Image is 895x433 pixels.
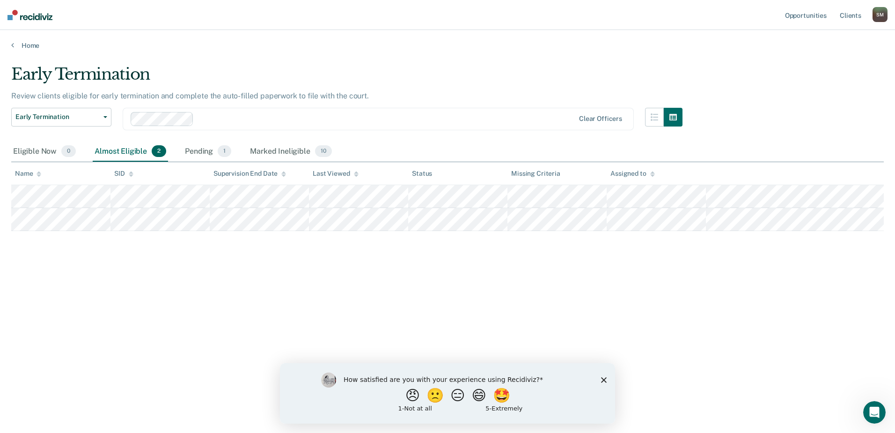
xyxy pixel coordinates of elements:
div: SID [114,170,133,178]
button: Early Termination [11,108,111,127]
button: SM [873,7,888,22]
div: Status [412,170,432,178]
span: 0 [61,145,76,157]
div: Assigned to [610,170,654,178]
span: 10 [315,145,332,157]
div: Supervision End Date [213,170,286,178]
iframe: Intercom live chat [863,401,886,424]
div: Early Termination [11,65,682,91]
div: Pending1 [183,142,233,162]
span: 2 [152,145,166,157]
div: Marked Ineligible10 [248,142,333,162]
div: Last Viewed [313,170,358,178]
div: Almost Eligible2 [93,142,168,162]
div: Missing Criteria [511,170,560,178]
iframe: Survey by Kim from Recidiviz [280,363,615,424]
p: Review clients eligible for early termination and complete the auto-filled paperwork to file with... [11,91,369,100]
span: 1 [218,145,231,157]
span: Early Termination [15,113,100,121]
a: Home [11,41,884,50]
div: Name [15,170,41,178]
div: Clear officers [579,115,622,123]
div: S M [873,7,888,22]
img: Recidiviz [7,10,52,20]
div: Eligible Now0 [11,142,78,162]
